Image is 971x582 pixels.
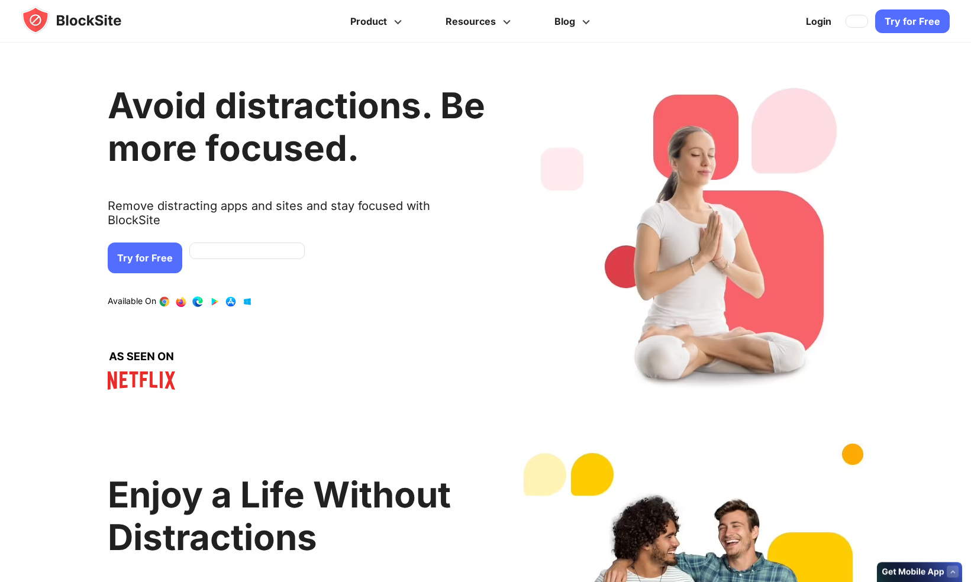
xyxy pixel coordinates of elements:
text: Remove distracting apps and sites and stay focused with BlockSite [108,199,485,237]
a: Login [799,7,838,35]
img: blocksite-icon.5d769676.svg [21,6,144,34]
h2: Enjoy a Life Without Distractions [108,473,485,558]
h1: Avoid distractions. Be more focused. [108,84,485,169]
a: Try for Free [875,9,950,33]
text: Available On [108,296,156,308]
a: Try for Free [108,242,182,273]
